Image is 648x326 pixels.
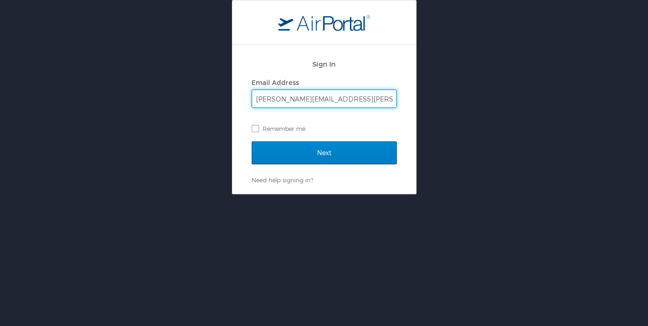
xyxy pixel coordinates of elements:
[278,14,370,31] img: logo
[252,79,299,86] label: Email Address
[252,59,397,69] h2: Sign In
[252,141,397,164] input: Next
[252,122,397,135] label: Remember me
[252,176,313,184] a: Need help signing in?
